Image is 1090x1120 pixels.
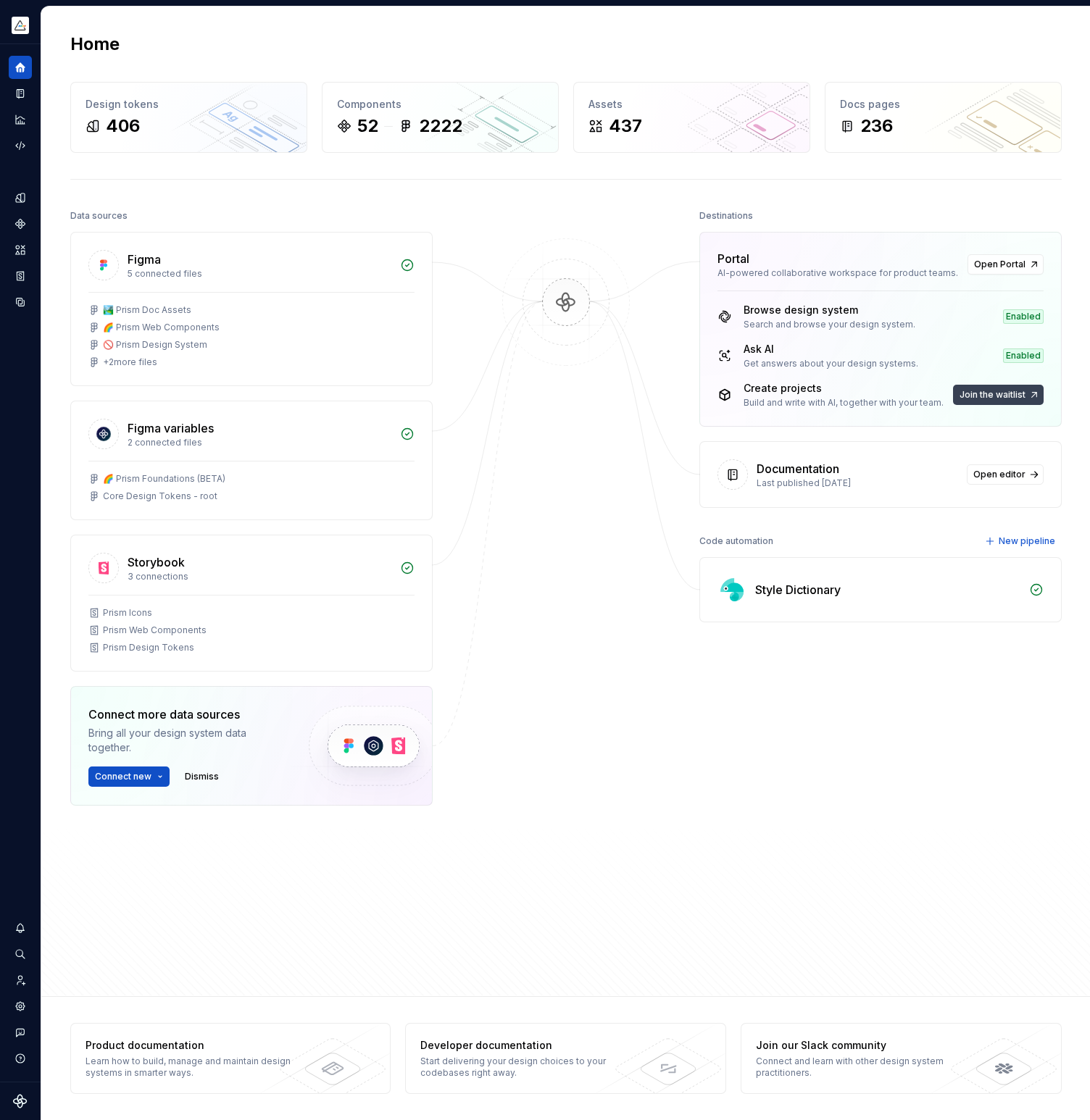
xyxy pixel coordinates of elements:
div: Code automation [699,531,773,551]
div: 236 [860,114,893,138]
div: Figma variables [128,419,214,437]
a: Design tokens [9,186,32,209]
div: Docs pages [840,97,1047,112]
a: Developer documentationStart delivering your design choices to your codebases right away. [405,1023,726,1094]
a: Docs pages236 [825,82,1062,153]
div: Start delivering your design choices to your codebases right away. [420,1056,631,1079]
a: Assets [9,238,32,262]
div: 🌈 Prism Web Components [103,322,220,333]
button: Dismiss [178,766,225,787]
div: Ask AI [744,342,918,356]
a: Storybook3 connectionsPrism IconsPrism Web ComponentsPrism Design Tokens [70,535,433,672]
div: Developer documentation [420,1038,631,1053]
div: 3 connections [128,571,391,582]
a: Documentation [9,82,32,105]
a: Design tokens406 [70,82,307,153]
div: Learn how to build, manage and maintain design systems in smarter ways. [86,1056,296,1079]
div: Style Dictionary [755,581,841,598]
a: Join our Slack communityConnect and learn with other design system practitioners. [741,1023,1062,1094]
div: Get answers about your design systems. [744,358,918,369]
div: Assets [588,97,795,112]
div: Prism Icons [103,607,152,619]
div: Prism Design Tokens [103,642,194,653]
div: Bring all your design system data together. [88,726,284,755]
div: 2222 [419,114,462,138]
div: 52 [357,114,378,138]
div: Enabled [1003,309,1044,324]
div: Core Design Tokens - root [103,490,217,502]
button: New pipeline [981,531,1062,551]
a: Code automation [9,134,32,157]
div: Search and browse your design system. [744,319,915,330]
button: Contact support [9,1021,32,1044]
div: 406 [106,114,140,138]
div: Last published [DATE] [757,477,958,489]
h2: Home [70,33,120,56]
a: Assets437 [573,82,810,153]
a: Settings [9,995,32,1018]
div: Create projects [744,381,944,396]
span: Open Portal [974,259,1025,270]
a: Invite team [9,969,32,992]
div: Destinations [699,206,753,226]
a: Home [9,56,32,79]
a: Storybook stories [9,264,32,288]
div: Data sources [70,206,128,226]
div: Build and write with AI, together with your team. [744,397,944,409]
div: 🏞️ Prism Doc Assets [103,304,191,316]
button: Search ⌘K [9,943,32,966]
div: Portal [717,250,749,267]
div: Enabled [1003,348,1044,363]
a: Components522222 [322,82,559,153]
div: Join our Slack community [756,1038,967,1053]
button: Notifications [9,916,32,940]
div: Prism Web Components [103,624,207,636]
a: Analytics [9,108,32,131]
div: Components [337,97,544,112]
div: Product documentation [86,1038,296,1053]
div: + 2 more files [103,356,157,368]
div: AI-powered collaborative workspace for product teams. [717,267,959,279]
div: Documentation [757,460,839,477]
a: Figma variables2 connected files🌈 Prism Foundations (BETA)Core Design Tokens - root [70,401,433,520]
a: Figma5 connected files🏞️ Prism Doc Assets🌈 Prism Web Components🚫 Prism Design System+2more files [70,232,433,386]
div: Connect more data sources [88,706,284,723]
button: Connect new [88,766,170,787]
svg: Supernova Logo [13,1094,28,1108]
div: 🚫 Prism Design System [103,339,207,351]
div: Design tokens [86,97,292,112]
span: Open editor [973,469,1025,480]
a: Data sources [9,291,32,314]
div: 2 connected files [128,437,391,448]
span: Dismiss [185,771,219,782]
div: Browse design system [744,303,915,317]
button: Join the waitlist [953,385,1044,405]
div: 5 connected files [128,268,391,280]
a: Components [9,212,32,235]
a: Open Portal [968,254,1044,275]
span: Connect new [95,771,151,782]
a: Product documentationLearn how to build, manage and maintain design systems in smarter ways. [70,1023,391,1094]
div: 🌈 Prism Foundations (BETA) [103,473,225,485]
img: 933d721a-f27f-49e1-b294-5bdbb476d662.png [12,17,29,34]
div: Storybook [128,553,185,571]
div: Connect and learn with other design system practitioners. [756,1056,967,1079]
div: 437 [609,114,642,138]
span: New pipeline [999,535,1055,547]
